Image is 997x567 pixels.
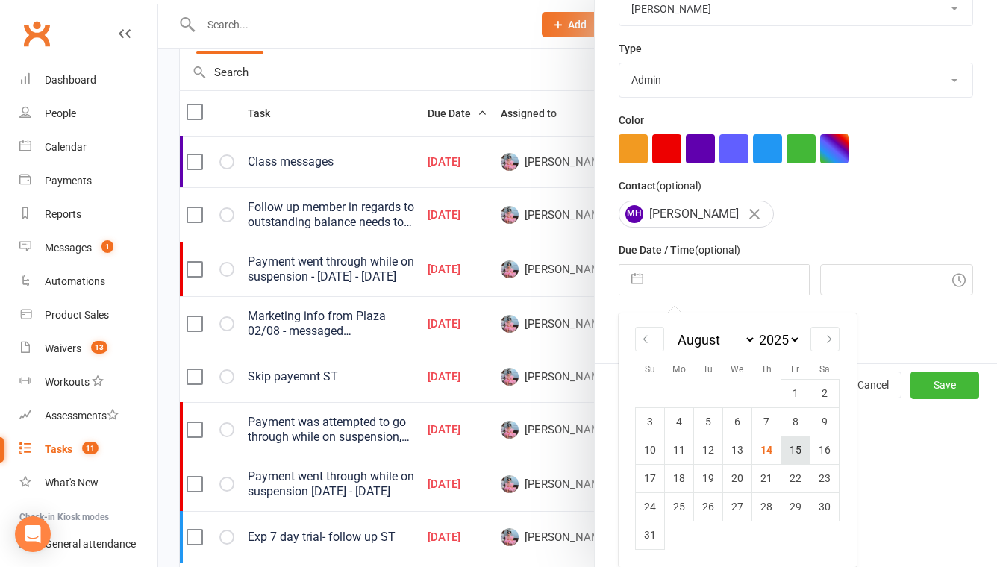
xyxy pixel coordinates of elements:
td: Sunday, August 3, 2025 [636,407,665,436]
div: Workouts [45,376,90,388]
td: Sunday, August 24, 2025 [636,492,665,521]
div: Move forward to switch to the next month. [810,327,840,351]
td: Sunday, August 31, 2025 [636,521,665,549]
small: We [731,364,743,375]
a: Tasks 11 [19,433,157,466]
small: Su [645,364,655,375]
a: Reports [19,198,157,231]
div: People [45,107,76,119]
span: MH [625,205,643,223]
small: Sa [819,364,830,375]
td: Friday, August 22, 2025 [781,464,810,492]
a: People [19,97,157,131]
td: Monday, August 25, 2025 [665,492,694,521]
div: Assessments [45,410,119,422]
label: Color [619,112,644,128]
td: Thursday, August 21, 2025 [752,464,781,492]
td: Saturday, August 9, 2025 [810,407,840,436]
td: Friday, August 29, 2025 [781,492,810,521]
td: Friday, August 1, 2025 [781,379,810,407]
td: Monday, August 4, 2025 [665,407,694,436]
td: Saturday, August 30, 2025 [810,492,840,521]
div: Reports [45,208,81,220]
a: Automations [19,265,157,298]
a: General attendance kiosk mode [19,527,157,561]
small: (optional) [695,244,740,256]
a: Product Sales [19,298,157,332]
small: Mo [672,364,686,375]
small: Fr [791,364,799,375]
div: What's New [45,477,99,489]
a: Assessments [19,399,157,433]
small: (optional) [656,180,701,192]
button: Cancel [845,372,901,398]
td: Tuesday, August 26, 2025 [694,492,723,521]
div: General attendance [45,538,136,550]
a: Workouts [19,366,157,399]
td: Thursday, August 14, 2025 [752,436,781,464]
button: Save [910,372,979,398]
div: Dashboard [45,74,96,86]
td: Tuesday, August 5, 2025 [694,407,723,436]
td: Saturday, August 16, 2025 [810,436,840,464]
td: Sunday, August 10, 2025 [636,436,665,464]
label: Contact [619,178,701,194]
label: Due Date / Time [619,242,740,258]
td: Monday, August 18, 2025 [665,464,694,492]
td: Thursday, August 28, 2025 [752,492,781,521]
td: Saturday, August 23, 2025 [810,464,840,492]
td: Friday, August 8, 2025 [781,407,810,436]
div: Automations [45,275,105,287]
label: Type [619,40,642,57]
td: Wednesday, August 13, 2025 [723,436,752,464]
div: Messages [45,242,92,254]
a: What's New [19,466,157,500]
td: Saturday, August 2, 2025 [810,379,840,407]
small: Th [761,364,772,375]
small: Tu [703,364,713,375]
a: Calendar [19,131,157,164]
span: 11 [82,442,99,454]
label: Email preferences [619,310,705,326]
td: Tuesday, August 12, 2025 [694,436,723,464]
td: Wednesday, August 27, 2025 [723,492,752,521]
div: Product Sales [45,309,109,321]
td: Wednesday, August 6, 2025 [723,407,752,436]
span: 13 [91,341,107,354]
td: Sunday, August 17, 2025 [636,464,665,492]
a: Payments [19,164,157,198]
div: Waivers [45,342,81,354]
a: Clubworx [18,15,55,52]
a: Dashboard [19,63,157,97]
td: Monday, August 11, 2025 [665,436,694,464]
div: Payments [45,175,92,187]
a: Messages 1 [19,231,157,265]
span: 1 [101,240,113,253]
td: Friday, August 15, 2025 [781,436,810,464]
div: Tasks [45,443,72,455]
td: Wednesday, August 20, 2025 [723,464,752,492]
td: Tuesday, August 19, 2025 [694,464,723,492]
div: [PERSON_NAME] [619,201,774,228]
div: Open Intercom Messenger [15,516,51,552]
td: Thursday, August 7, 2025 [752,407,781,436]
div: Move backward to switch to the previous month. [635,327,664,351]
a: Waivers 13 [19,332,157,366]
div: Calendar [45,141,87,153]
div: Calendar [619,313,856,567]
